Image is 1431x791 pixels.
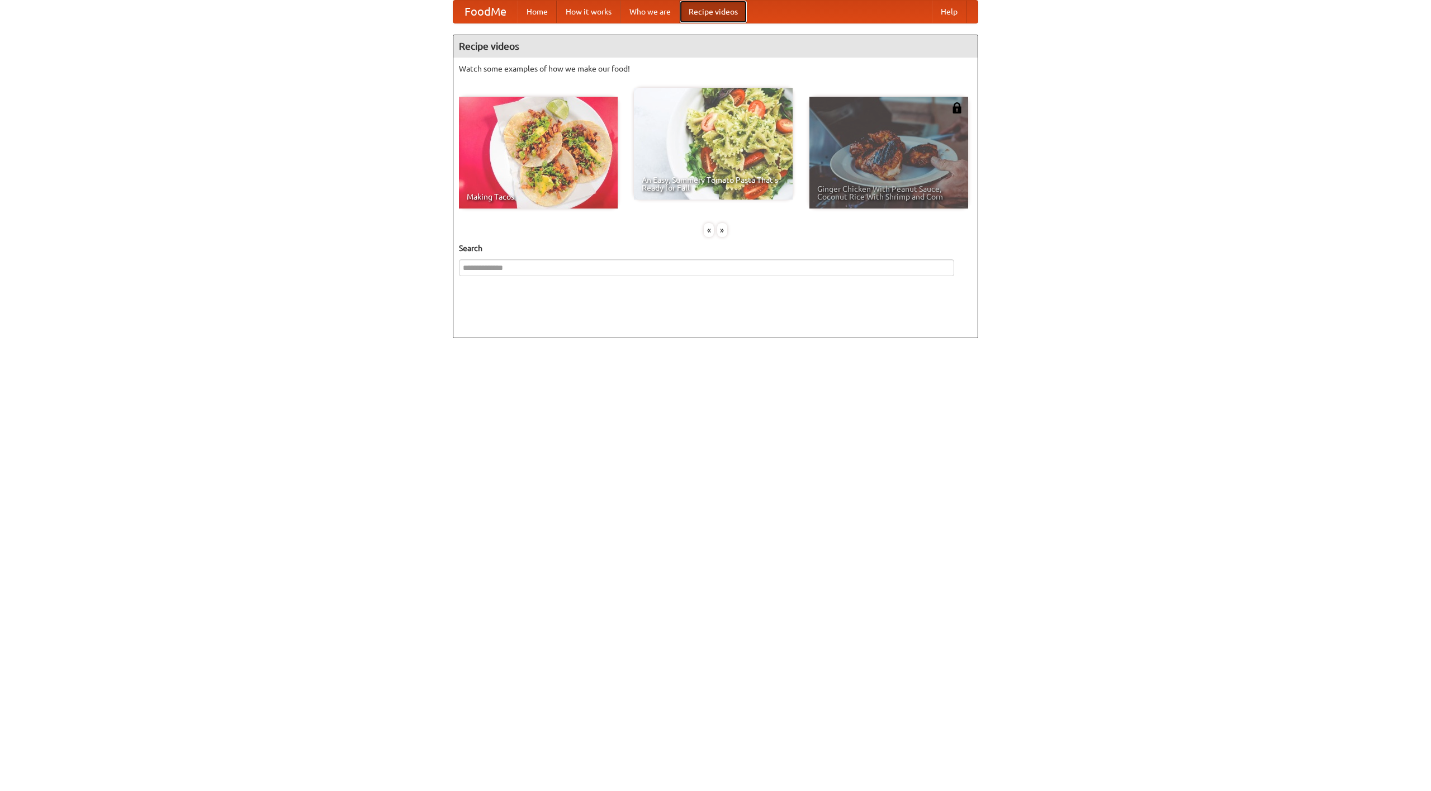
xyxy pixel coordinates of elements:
a: Who we are [620,1,680,23]
a: Home [518,1,557,23]
img: 483408.png [951,102,963,113]
a: An Easy, Summery Tomato Pasta That's Ready for Fall [634,88,793,200]
h4: Recipe videos [453,35,978,58]
a: Making Tacos [459,97,618,209]
span: An Easy, Summery Tomato Pasta That's Ready for Fall [642,176,785,192]
span: Making Tacos [467,193,610,201]
a: FoodMe [453,1,518,23]
h5: Search [459,243,972,254]
p: Watch some examples of how we make our food! [459,63,972,74]
div: « [704,223,714,237]
a: Recipe videos [680,1,747,23]
div: » [717,223,727,237]
a: How it works [557,1,620,23]
a: Help [932,1,966,23]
